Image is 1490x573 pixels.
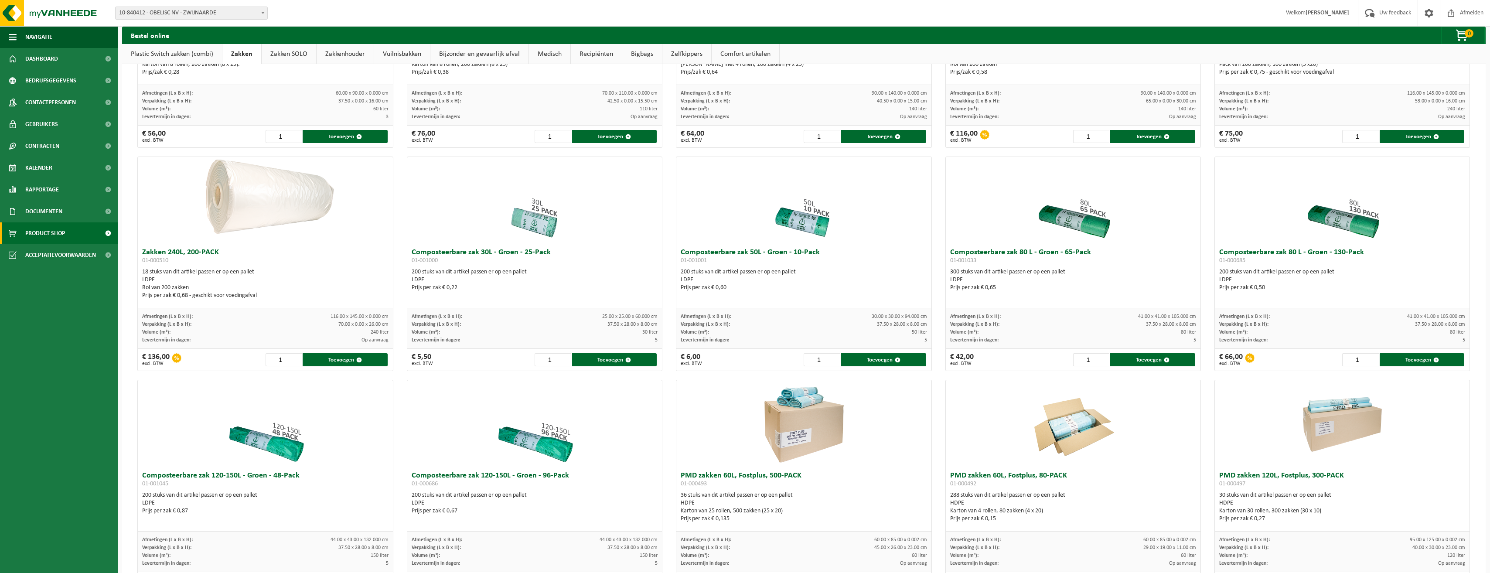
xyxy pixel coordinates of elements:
[1219,338,1268,343] span: Levertermijn in dagen:
[950,507,1197,515] div: Karton van 4 rollen, 80 zakken (4 x 20)
[681,338,729,343] span: Levertermijn in dagen:
[25,222,65,244] span: Product Shop
[142,257,168,264] span: 01-000510
[142,99,191,104] span: Verpakking (L x B x H):
[1146,322,1196,327] span: 37.50 x 28.00 x 8.00 cm
[607,322,658,327] span: 37.50 x 28.00 x 8.00 cm
[912,330,927,335] span: 50 liter
[1219,330,1248,335] span: Volume (m³):
[1415,322,1465,327] span: 37.50 x 28.00 x 8.00 cm
[142,114,191,119] span: Levertermijn in dagen:
[25,92,76,113] span: Contactpersonen
[912,553,927,558] span: 60 liter
[266,130,302,143] input: 1
[950,99,999,104] span: Verpakking (L x B x H):
[877,99,927,104] span: 40.50 x 0.00 x 15.00 cm
[1219,276,1466,284] div: LDPE
[338,99,389,104] span: 37.50 x 0.00 x 16.00 cm
[25,157,52,179] span: Kalender
[607,99,658,104] span: 42.50 x 0.00 x 15.50 cm
[1306,10,1349,16] strong: [PERSON_NAME]
[535,130,571,143] input: 1
[1219,361,1243,366] span: excl. BTW
[338,322,389,327] span: 70.00 x 0.00 x 26.00 cm
[950,68,1197,76] div: Prijs/zak € 0,58
[412,249,658,266] h3: Composteerbare zak 30L - Groen - 25-Pack
[1415,99,1465,104] span: 53.00 x 0.00 x 16.00 cm
[950,499,1197,507] div: HDPE
[142,491,389,515] div: 200 stuks van dit artikel passen er op een pallet
[1219,353,1243,366] div: € 66,00
[142,553,170,558] span: Volume (m³):
[900,114,927,119] span: Op aanvraag
[950,268,1197,292] div: 300 stuks van dit artikel passen er op een pallet
[681,249,927,266] h3: Composteerbare zak 50L - Groen - 10-Pack
[412,114,460,119] span: Levertermijn in dagen:
[178,157,353,244] img: 01-000510
[116,7,267,19] span: 10-840412 - OBELISC NV - ZWIJNAARDE
[412,284,658,292] div: Prijs per zak € 0,22
[1219,106,1248,112] span: Volume (m³):
[142,322,191,327] span: Verpakking (L x B x H):
[681,361,702,366] span: excl. BTW
[25,179,59,201] span: Rapportage
[681,314,731,319] span: Afmetingen (L x B x H):
[142,338,191,343] span: Levertermijn in dagen:
[600,537,658,542] span: 44.00 x 43.00 x 132.000 cm
[841,130,926,143] button: Toevoegen
[950,322,999,327] span: Verpakking (L x B x H):
[412,553,440,558] span: Volume (m³):
[412,499,658,507] div: LDPE
[361,338,389,343] span: Op aanvraag
[760,157,847,244] img: 01-001001
[760,380,847,467] img: 01-000493
[1299,380,1386,467] img: 01-000497
[681,515,927,523] div: Prijs per zak € 0,135
[303,353,388,366] button: Toevoegen
[222,380,309,467] img: 01-001045
[950,553,979,558] span: Volume (m³):
[602,91,658,96] span: 70.00 x 110.00 x 0.000 cm
[491,380,578,467] img: 01-000686
[142,106,170,112] span: Volume (m³):
[412,481,438,487] span: 01-000686
[338,545,389,550] span: 37.50 x 28.00 x 8.00 cm
[681,553,709,558] span: Volume (m³):
[950,338,999,343] span: Levertermijn in dagen:
[804,353,840,366] input: 1
[1193,338,1196,343] span: 5
[142,545,191,550] span: Verpakking (L x B x H):
[1450,330,1465,335] span: 80 liter
[412,330,440,335] span: Volume (m³):
[222,44,261,64] a: Zakken
[872,91,927,96] span: 90.00 x 140.00 x 0.000 cm
[950,491,1197,523] div: 288 stuks van dit artikel passen er op een pallet
[681,61,927,68] div: [PERSON_NAME] met 4 rollen, 100 zakken (4 x 25)
[681,353,702,366] div: € 6,00
[1219,515,1466,523] div: Prijs per zak € 0,27
[1073,130,1110,143] input: 1
[412,472,658,489] h3: Composteerbare zak 120-150L - Groen - 96-Pack
[872,314,927,319] span: 30.00 x 30.00 x 94.000 cm
[950,361,974,366] span: excl. BTW
[950,91,1001,96] span: Afmetingen (L x B x H):
[142,330,170,335] span: Volume (m³):
[1219,138,1243,143] span: excl. BTW
[371,553,389,558] span: 150 liter
[412,353,433,366] div: € 5,50
[1412,545,1465,550] span: 40.00 x 30.00 x 23.00 cm
[681,99,730,104] span: Verpakking (L x B x H):
[412,361,433,366] span: excl. BTW
[681,130,704,143] div: € 64,00
[681,330,709,335] span: Volume (m³):
[950,249,1197,266] h3: Composteerbare zak 80 L - Groen - 65-Pack
[1110,130,1195,143] button: Toevoegen
[331,537,389,542] span: 44.00 x 43.00 x 132.000 cm
[950,353,974,366] div: € 42,00
[950,545,999,550] span: Verpakking (L x B x H):
[950,257,976,264] span: 01-001033
[950,138,978,143] span: excl. BTW
[1342,130,1379,143] input: 1
[336,91,389,96] span: 60.00 x 90.00 x 0.000 cm
[681,561,729,566] span: Levertermijn in dagen:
